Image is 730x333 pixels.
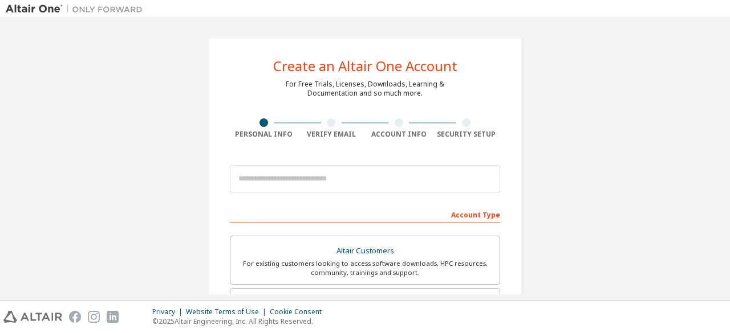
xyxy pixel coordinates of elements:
[286,80,444,98] div: For Free Trials, Licenses, Downloads, Learning & Documentation and so much more.
[152,316,328,326] p: © 2025 Altair Engineering, Inc. All Rights Reserved.
[6,3,148,15] img: Altair One
[298,130,366,139] div: Verify Email
[237,243,493,259] div: Altair Customers
[433,130,501,139] div: Security Setup
[230,205,500,223] div: Account Type
[88,311,100,323] img: instagram.svg
[237,259,493,277] div: For existing customers looking to access software downloads, HPC resources, community, trainings ...
[3,311,62,323] img: altair_logo.svg
[107,311,119,323] img: linkedin.svg
[230,130,298,139] div: Personal Info
[152,307,186,316] div: Privacy
[270,307,328,316] div: Cookie Consent
[365,130,433,139] div: Account Info
[273,59,457,73] div: Create an Altair One Account
[69,311,81,323] img: facebook.svg
[186,307,270,316] div: Website Terms of Use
